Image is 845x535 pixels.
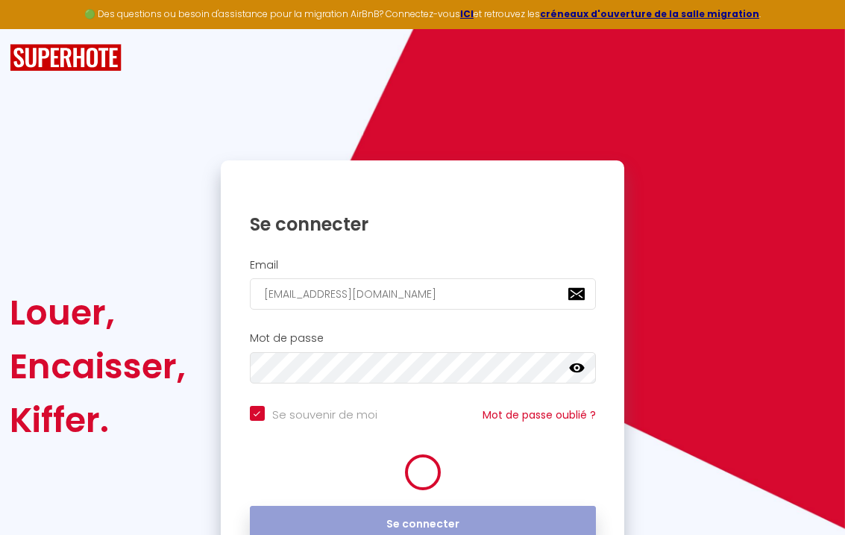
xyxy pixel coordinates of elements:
[10,393,186,447] div: Kiffer.
[250,332,596,345] h2: Mot de passe
[540,7,759,20] a: créneaux d'ouverture de la salle migration
[250,213,596,236] h1: Se connecter
[10,44,122,72] img: SuperHote logo
[10,286,186,340] div: Louer,
[10,340,186,393] div: Encaisser,
[460,7,474,20] a: ICI
[250,259,596,272] h2: Email
[12,6,57,51] button: Ouvrir le widget de chat LiveChat
[483,407,596,422] a: Mot de passe oublié ?
[250,278,596,310] input: Ton Email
